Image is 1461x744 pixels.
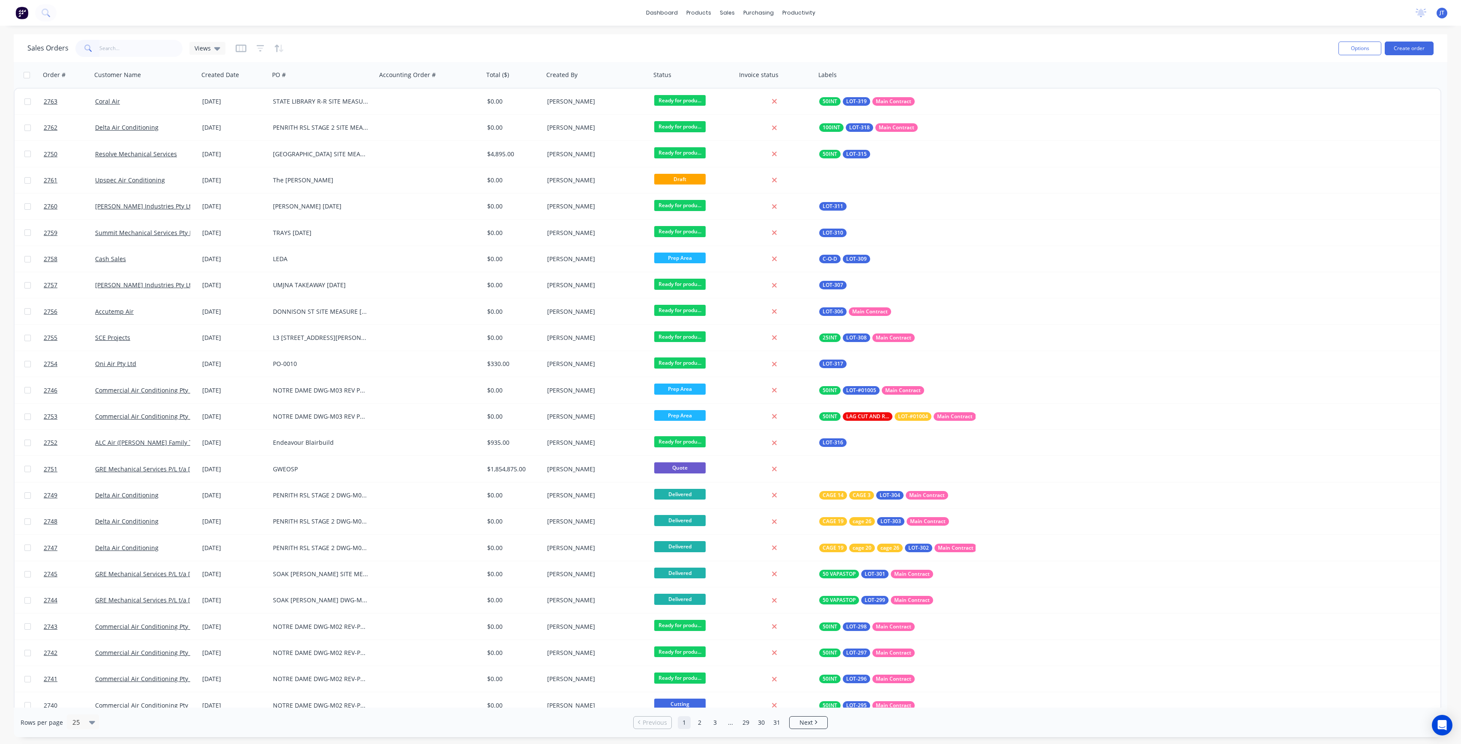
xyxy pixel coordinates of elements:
[202,675,266,683] div: [DATE]
[654,200,706,211] span: Ready for produ...
[819,544,977,552] button: CAGE 19cage 20cage 26LOT-302Main Contract
[547,465,642,473] div: [PERSON_NAME]
[95,596,292,604] a: GRE Mechanical Services P/L t/a [PERSON_NAME] & [PERSON_NAME]
[547,123,642,132] div: [PERSON_NAME]
[654,436,706,447] span: Ready for produ...
[853,491,871,500] span: CAGE 3
[823,333,837,342] span: 25INT
[1440,9,1444,17] span: JT
[898,412,928,421] span: LOT-#01004
[819,360,847,368] button: LOT-317
[823,570,856,578] span: 50 VAPASTOP
[202,97,266,106] div: [DATE]
[273,360,368,368] div: PO-0010
[44,614,95,640] a: 2743
[202,412,266,421] div: [DATE]
[654,384,706,394] span: Prep Area
[95,491,159,499] a: Delta Air Conditioning
[819,517,949,526] button: CAGE 19cage 26LOT-303Main Contract
[487,123,538,132] div: $0.00
[95,229,198,237] a: Summit Mechanical Services Pty Ltd
[654,620,706,631] span: Ready for produ...
[846,255,867,263] span: LOT-309
[547,97,642,106] div: [PERSON_NAME]
[853,517,871,526] span: cage 26
[739,71,778,79] div: Invoice status
[44,675,57,683] span: 2741
[272,71,286,79] div: PO #
[654,95,706,106] span: Ready for produ...
[876,675,911,683] span: Main Contract
[823,307,843,316] span: LOT-306
[819,150,870,158] button: 50INTLOT-315
[880,517,901,526] span: LOT-303
[273,570,368,578] div: SOAK [PERSON_NAME] SITE MEASURE [DATE]
[44,412,57,421] span: 2753
[44,456,95,482] a: 2751
[823,675,837,683] span: 50INT
[202,596,266,604] div: [DATE]
[95,255,126,263] a: Cash Sales
[876,333,911,342] span: Main Contract
[487,438,538,447] div: $935.00
[195,44,211,53] span: Views
[487,386,538,395] div: $0.00
[44,482,95,508] a: 2749
[15,6,28,19] img: Factory
[202,622,266,631] div: [DATE]
[44,596,57,604] span: 2744
[202,229,266,237] div: [DATE]
[202,360,266,368] div: [DATE]
[937,412,973,421] span: Main Contract
[547,202,642,211] div: [PERSON_NAME]
[273,307,368,316] div: DONNISON ST SITE MEASURE [DATE]
[273,622,368,631] div: NOTRE DAME DWG-M02 REV-P2 GROUNF FLOOR UNITS
[716,6,739,19] div: sales
[202,255,266,263] div: [DATE]
[273,333,368,342] div: L3 [STREET_ADDRESS][PERSON_NAME] SITE MEASURE [DATE]
[823,255,837,263] span: C-O-D
[819,701,915,710] button: 50INTLOT-295Main Contract
[880,544,899,552] span: cage 26
[846,412,889,421] span: LAG CUT AND READY
[44,640,95,666] a: 2742
[654,568,706,578] span: Delivered
[487,176,538,185] div: $0.00
[818,71,837,79] div: Labels
[547,255,642,263] div: [PERSON_NAME]
[95,333,130,342] a: SCE Projects
[44,97,57,106] span: 2763
[823,491,844,500] span: CAGE 14
[654,147,706,158] span: Ready for produ...
[487,491,538,500] div: $0.00
[95,622,199,631] a: Commercial Air Conditioning Pty Ltd
[273,675,368,683] div: NOTRE DAME DWG-M02 REV-P2 OA
[823,150,837,158] span: 50INT
[819,386,924,395] button: 50INTLOT-#01005Main Contract
[846,333,867,342] span: LOT-308
[819,438,847,447] button: LOT-316
[1385,42,1434,55] button: Create order
[44,544,57,552] span: 2747
[819,229,847,237] button: LOT-310
[44,272,95,298] a: 2757
[44,307,57,316] span: 2756
[487,150,538,158] div: $4,895.00
[201,71,239,79] div: Created Date
[547,281,642,289] div: [PERSON_NAME]
[94,71,141,79] div: Customer Name
[44,281,57,289] span: 2757
[819,123,918,132] button: 100INTLOT-318Main Contract
[908,544,929,552] span: LOT-302
[202,649,266,657] div: [DATE]
[654,279,706,289] span: Ready for produ...
[823,412,837,421] span: 50INT
[642,6,682,19] a: dashboard
[654,673,706,683] span: Ready for produ...
[547,596,642,604] div: [PERSON_NAME]
[693,716,706,729] a: Page 2
[202,544,266,552] div: [DATE]
[273,281,368,289] div: UMJNA TAKEAWAY [DATE]
[819,649,915,657] button: 50INTLOT-297Main Contract
[910,517,946,526] span: Main Contract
